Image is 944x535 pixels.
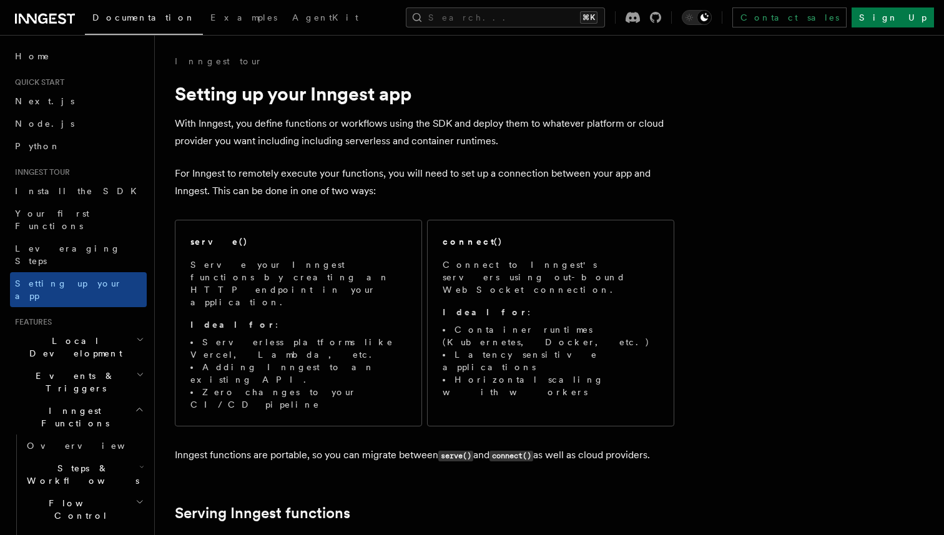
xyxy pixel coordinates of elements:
[10,112,147,135] a: Node.js
[22,457,147,492] button: Steps & Workflows
[10,335,136,360] span: Local Development
[190,320,275,330] strong: Ideal for
[10,365,147,400] button: Events & Triggers
[27,441,155,451] span: Overview
[10,405,135,429] span: Inngest Functions
[15,50,50,62] span: Home
[10,90,147,112] a: Next.js
[10,135,147,157] a: Python
[427,220,674,426] a: connect()Connect to Inngest's servers using out-bound WebSocket connection.Ideal for:Container ru...
[190,235,248,248] h2: serve()
[292,12,358,22] span: AgentKit
[190,258,406,308] p: Serve your Inngest functions by creating an HTTP endpoint in your application.
[443,258,659,296] p: Connect to Inngest's servers using out-bound WebSocket connection.
[15,278,122,301] span: Setting up your app
[15,186,144,196] span: Install the SDK
[203,4,285,34] a: Examples
[406,7,605,27] button: Search...⌘K
[10,45,147,67] a: Home
[15,96,74,106] span: Next.js
[10,400,147,434] button: Inngest Functions
[10,180,147,202] a: Install the SDK
[175,115,674,150] p: With Inngest, you define functions or workflows using the SDK and deploy them to whatever platfor...
[443,235,503,248] h2: connect()
[190,361,406,386] li: Adding Inngest to an existing API.
[443,306,659,318] p: :
[10,330,147,365] button: Local Development
[443,373,659,398] li: Horizontal scaling with workers
[443,307,528,317] strong: Ideal for
[438,451,473,461] code: serve()
[92,12,195,22] span: Documentation
[489,451,533,461] code: connect()
[175,446,674,464] p: Inngest functions are portable, so you can migrate between and as well as cloud providers.
[15,141,61,151] span: Python
[285,4,366,34] a: AgentKit
[15,209,89,231] span: Your first Functions
[175,504,350,522] a: Serving Inngest functions
[10,370,136,395] span: Events & Triggers
[580,11,597,24] kbd: ⌘K
[10,272,147,307] a: Setting up your app
[175,82,674,105] h1: Setting up your Inngest app
[85,4,203,35] a: Documentation
[10,202,147,237] a: Your first Functions
[10,77,64,87] span: Quick start
[682,10,712,25] button: Toggle dark mode
[175,55,262,67] a: Inngest tour
[10,167,70,177] span: Inngest tour
[175,220,422,426] a: serve()Serve your Inngest functions by creating an HTTP endpoint in your application.Ideal for:Se...
[732,7,847,27] a: Contact sales
[15,119,74,129] span: Node.js
[22,497,135,522] span: Flow Control
[190,386,406,411] li: Zero changes to your CI/CD pipeline
[175,165,674,200] p: For Inngest to remotely execute your functions, you will need to set up a connection between your...
[190,318,406,331] p: :
[10,317,52,327] span: Features
[22,492,147,527] button: Flow Control
[22,462,139,487] span: Steps & Workflows
[190,336,406,361] li: Serverless platforms like Vercel, Lambda, etc.
[22,434,147,457] a: Overview
[443,348,659,373] li: Latency sensitive applications
[10,237,147,272] a: Leveraging Steps
[443,323,659,348] li: Container runtimes (Kubernetes, Docker, etc.)
[210,12,277,22] span: Examples
[852,7,934,27] a: Sign Up
[15,243,120,266] span: Leveraging Steps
